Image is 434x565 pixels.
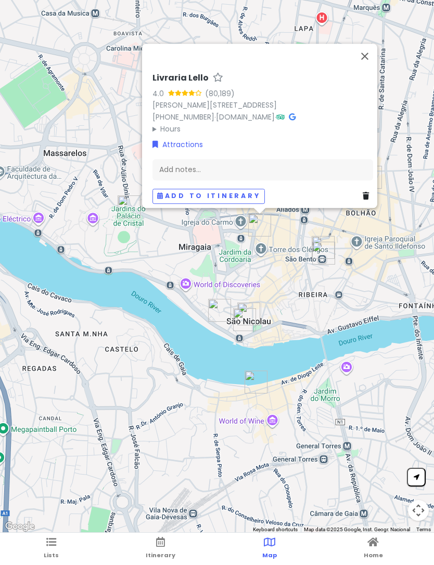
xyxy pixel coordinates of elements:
button: Map camera controls [408,500,429,521]
span: Map data ©2025 Google, Inst. Geogr. Nacional [304,527,410,532]
div: Time Out Market Porto [308,238,339,269]
div: Livraria Lello [244,209,275,241]
a: Star place [213,73,223,84]
h6: Livraria Lello [152,73,209,84]
a: [PERSON_NAME][STREET_ADDRESS] [152,100,277,110]
div: Mirajazz [204,295,235,326]
div: Porto São Bento [308,232,339,263]
a: Open this area in Google Maps (opens a new window) [3,520,37,533]
a: Lists [44,533,59,565]
a: Attractions [152,139,203,150]
div: 4.0 [152,88,168,99]
button: Close [352,44,377,69]
div: · · [152,73,373,135]
a: Delete place [363,191,373,202]
div: (80,189) [205,88,235,99]
a: [PHONE_NUMBER] [152,112,214,122]
button: Keyboard shortcuts [253,526,298,533]
div: Add notes... [152,159,373,181]
summary: Hours [152,123,373,135]
a: Home [364,533,383,565]
div: Ramos Pinto Porto & Douro [240,366,272,398]
a: Itinerary [146,533,175,565]
a: [DOMAIN_NAME] [216,112,275,122]
span: Map [262,551,277,559]
span: Lists [44,551,59,559]
span: Itinerary [146,551,175,559]
a: Terms (opens in new tab) [416,527,431,532]
button: Add to itinerary [152,189,265,204]
span: Home [364,551,383,559]
img: Google [3,520,37,533]
i: Tripadvisor [276,113,285,121]
div: Palácio de Cristal [113,191,145,222]
a: Map [262,533,277,565]
div: Church of Saint Francis [229,304,260,335]
div: Palácio da Bolsa [233,298,264,330]
i: Google Maps [289,113,296,121]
